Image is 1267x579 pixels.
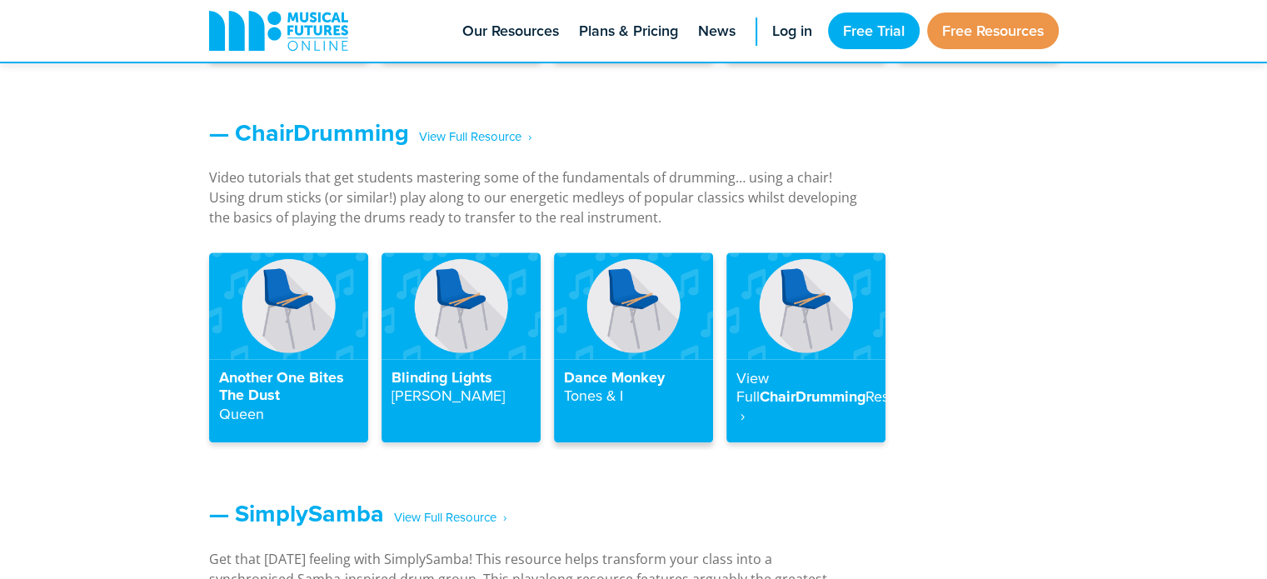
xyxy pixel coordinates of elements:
strong: [PERSON_NAME] [392,385,505,406]
span: News [698,20,736,42]
a: Free Trial [828,12,920,49]
h4: Dance Monkey [564,369,703,406]
a: — ChairDrumming‎ ‎ ‎ View Full Resource‎‏‏‎ ‎ › [209,115,531,150]
a: View FullChairDrummingResource ‎ › [726,252,885,442]
span: Log in [772,20,812,42]
a: Dance MonkeyTones & I [554,252,713,442]
span: ‎ ‎ ‎ View Full Resource‎‏‏‎ ‎ › [384,503,506,532]
h4: Blinding Lights [392,369,531,406]
span: Our Resources [462,20,559,42]
a: — SimplySamba‎ ‎ ‎ View Full Resource‎‏‏‎ ‎ › [209,496,506,531]
strong: Resource ‎ › [736,386,926,426]
p: Video tutorials that get students mastering some of the fundamentals of drumming… using a chair! ... [209,167,859,227]
span: ‎ ‎ ‎ View Full Resource‎‏‏‎ ‎ › [409,122,531,152]
strong: Tones & I [564,385,623,406]
a: Another One Bites The DustQueen [209,252,368,442]
a: Blinding Lights[PERSON_NAME] [382,252,541,442]
strong: Queen [219,403,264,424]
strong: View Full [736,367,769,407]
h4: Another One Bites The Dust [219,369,358,424]
h4: ChairDrumming [736,369,875,426]
a: Free Resources [927,12,1059,49]
span: Plans & Pricing [579,20,678,42]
